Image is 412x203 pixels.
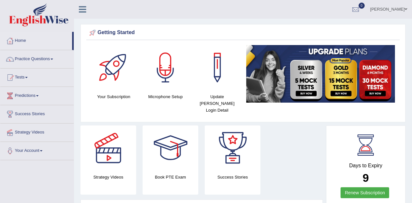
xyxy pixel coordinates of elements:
h4: Microphone Setup [143,93,188,100]
a: Tests [0,69,74,85]
a: Practice Questions [0,50,74,66]
a: Strategy Videos [0,124,74,140]
h4: Update [PERSON_NAME] Login Detail [194,93,240,114]
a: Success Stories [0,105,74,121]
a: Renew Subscription [341,187,389,198]
h4: Strategy Videos [80,174,136,180]
h4: Success Stories [205,174,260,180]
h4: Book PTE Exam [143,174,198,180]
a: Your Account [0,142,74,158]
img: small5.jpg [246,45,395,103]
h4: Days to Expiry [333,163,398,169]
div: Getting Started [88,28,398,38]
a: Home [0,32,72,48]
h4: Your Subscription [91,93,136,100]
a: Predictions [0,87,74,103]
span: 0 [359,3,365,9]
b: 9 [363,171,369,184]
